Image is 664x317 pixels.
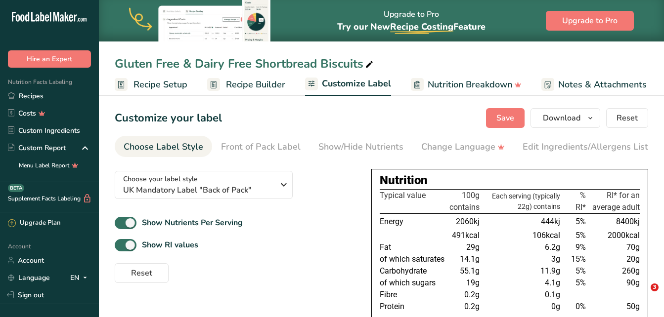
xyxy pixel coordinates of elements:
span: 19g [466,278,480,287]
div: Change Language [421,140,505,154]
span: 0.2g [464,302,480,311]
td: 70g [588,241,640,253]
iframe: Intercom live chat [630,283,654,307]
a: Recipe Builder [207,74,285,96]
td: Fat [380,241,447,253]
button: Download [531,108,600,128]
a: Notes & Attachments [541,74,647,96]
div: BETA [8,184,24,192]
span: 5% [575,231,586,240]
span: Reset [131,267,152,279]
td: Energy [380,214,447,230]
button: Save [486,108,525,128]
div: Custom Report [8,143,66,153]
button: Hire an Expert [8,50,91,68]
div: Nutrition [380,171,640,189]
span: 15% [571,254,586,264]
span: 0.2g [464,290,480,299]
span: 3g [551,254,560,264]
span: 2060kj [456,217,480,226]
button: Choose your label style UK Mandatory Label "Back of Pack" [115,171,293,199]
span: 11.9g [540,266,560,276]
a: Recipe Setup [115,74,187,96]
td: 20g [588,253,640,265]
td: 50g [588,301,640,313]
td: 8400kj [588,214,640,230]
span: Customize Label [322,77,391,90]
button: Upgrade to Pro [546,11,634,31]
span: 9% [575,242,586,252]
td: 90g [588,277,640,289]
div: Show/Hide Nutrients [318,140,403,154]
span: 5% [575,278,586,287]
td: of which saturates [380,253,447,265]
span: 5% [575,217,586,226]
b: Show Nutrients Per Serving [142,217,243,228]
th: Typical value [380,190,447,214]
td: Carbohydrate [380,265,447,277]
td: Protein [380,301,447,313]
span: Save [496,112,514,124]
span: 29g [466,242,480,252]
a: Customize Label [305,73,391,96]
div: Edit Ingredients/Allergens List [523,140,648,154]
a: Language [8,269,50,286]
button: Reset [115,263,169,283]
th: Each serving (typically 22g) contains [482,190,562,214]
span: Choose your label style [123,174,198,184]
span: Notes & Attachments [558,78,647,91]
span: Reset [617,112,638,124]
span: RI* for an average adult [592,191,640,212]
th: 100g contains [447,190,482,214]
span: UK Mandatory Label "Back of Pack" [123,184,274,196]
td: of which sugars [380,277,447,289]
span: 0% [575,302,586,311]
b: Show RI values [142,239,198,250]
span: 491kcal [452,231,480,240]
span: Try our New Feature [337,21,486,33]
span: Upgrade to Pro [562,15,618,27]
span: % RI* [575,191,586,212]
div: Gluten Free & Dairy Free Shortbread Biscuits [115,55,375,73]
span: 444kj [541,217,560,226]
span: 4.1g [545,278,560,287]
td: 260g [588,265,640,277]
span: Nutrition Breakdown [428,78,512,91]
span: 5% [575,266,586,276]
div: Front of Pack Label [221,140,301,154]
div: EN [70,272,91,283]
span: Download [543,112,580,124]
span: 0.1g [545,290,560,299]
span: Recipe Builder [226,78,285,91]
h1: Customize your label [115,110,222,126]
span: Recipe Setup [133,78,187,91]
span: 6.2g [545,242,560,252]
div: Upgrade Plan [8,218,60,228]
a: Nutrition Breakdown [411,74,522,96]
button: Reset [606,108,648,128]
span: 3 [651,283,659,291]
div: Upgrade to Pro [337,0,486,41]
td: 2000kcal [588,230,640,241]
div: Choose Label Style [124,140,203,154]
span: 106kcal [532,231,560,240]
span: 0g [551,302,560,311]
span: Recipe Costing [390,21,453,33]
td: Fibre [380,289,447,301]
span: 14.1g [460,254,480,264]
span: 55.1g [460,266,480,276]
